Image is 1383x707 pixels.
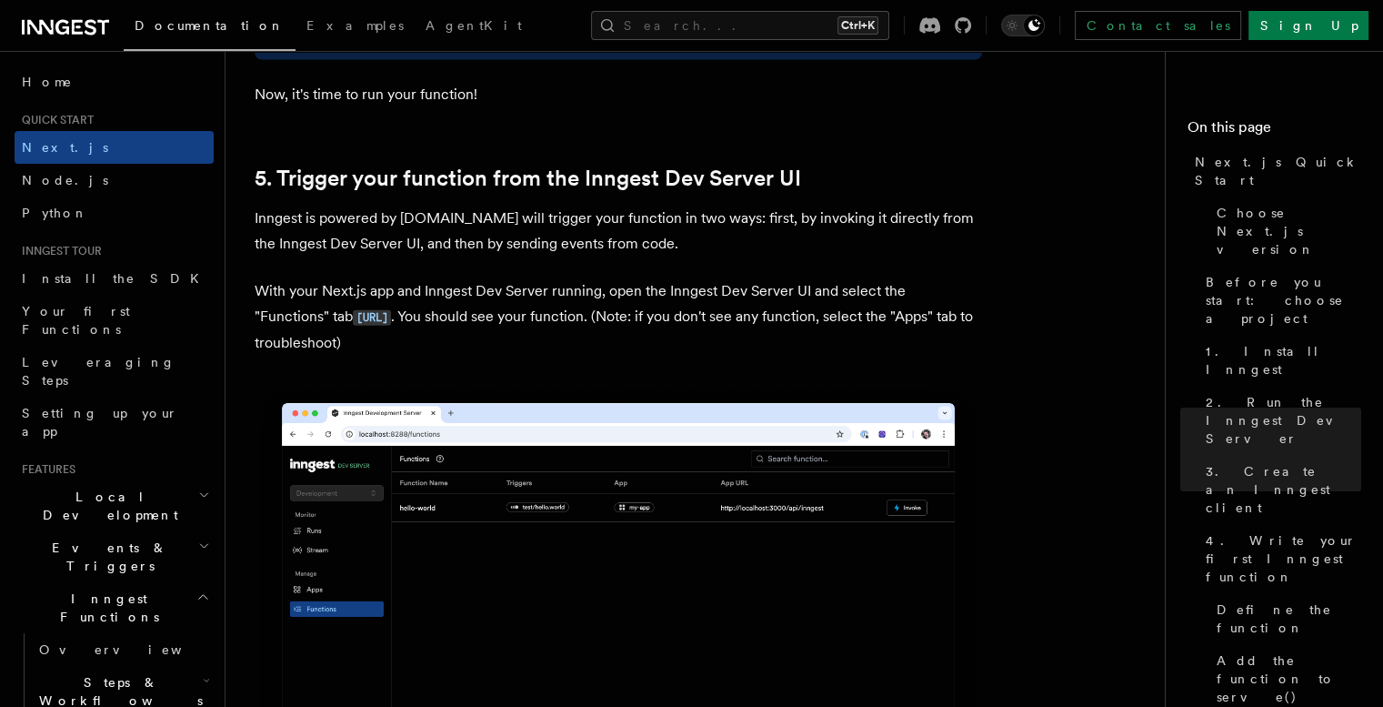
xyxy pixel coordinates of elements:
a: 2. Run the Inngest Dev Server [1198,386,1361,455]
span: 4. Write your first Inngest function [1206,531,1361,586]
a: Sign Up [1248,11,1368,40]
span: Setting up your app [22,406,178,439]
span: Install the SDK [22,271,210,286]
a: Choose Next.js version [1209,197,1361,266]
a: Node.js [15,164,214,197]
a: 1. Install Inngest [1198,335,1361,386]
button: Local Development [15,480,214,531]
a: Before you start: choose a project [1198,266,1361,335]
a: Overview [32,633,214,666]
a: Define the function [1209,593,1361,644]
a: Python [15,197,214,229]
span: Events & Triggers [15,539,198,575]
span: Overview [39,642,226,657]
a: Next.js Quick Start [1188,146,1361,197]
a: Examples [296,5,415,49]
a: AgentKit [415,5,533,49]
span: Examples [306,18,404,33]
span: 3. Create an Inngest client [1206,462,1361,517]
span: 2. Run the Inngest Dev Server [1206,393,1361,448]
a: Next.js [15,131,214,164]
a: 3. Create an Inngest client [1198,455,1361,524]
p: Now, it's time to run your function! [255,82,982,107]
a: Home [15,66,214,98]
span: AgentKit [426,18,522,33]
span: Define the function [1217,601,1361,637]
span: Python [22,206,88,220]
span: Documentation [135,18,285,33]
a: 4. Write your first Inngest function [1198,524,1361,593]
button: Search...Ctrl+K [591,11,889,40]
button: Toggle dark mode [1001,15,1045,36]
a: Install the SDK [15,262,214,295]
a: Leveraging Steps [15,346,214,397]
p: Inngest is powered by [DOMAIN_NAME] will trigger your function in two ways: first, by invoking it... [255,206,982,257]
button: Events & Triggers [15,531,214,582]
p: With your Next.js app and Inngest Dev Server running, open the Inngest Dev Server UI and select t... [255,278,982,356]
a: Contact sales [1075,11,1241,40]
span: Node.js [22,173,108,187]
span: Local Development [15,488,198,524]
span: Home [22,73,73,91]
span: Your first Functions [22,304,130,337]
span: Features [15,462,75,477]
span: Before you start: choose a project [1206,273,1361,328]
span: Leveraging Steps [22,355,175,388]
span: Inngest Functions [15,590,196,626]
span: Next.js Quick Start [1195,153,1361,189]
a: Setting up your app [15,397,214,448]
h4: On this page [1188,116,1361,146]
span: 1. Install Inngest [1206,342,1361,379]
span: Choose Next.js version [1217,204,1361,258]
button: Inngest Functions [15,582,214,633]
kbd: Ctrl+K [837,16,878,35]
a: 5. Trigger your function from the Inngest Dev Server UI [255,166,801,191]
code: [URL] [353,310,391,326]
span: Inngest tour [15,244,102,258]
a: Your first Functions [15,295,214,346]
span: Quick start [15,113,94,127]
span: Next.js [22,140,108,155]
span: Add the function to serve() [1217,651,1361,706]
a: [URL] [353,308,391,325]
a: Documentation [124,5,296,51]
